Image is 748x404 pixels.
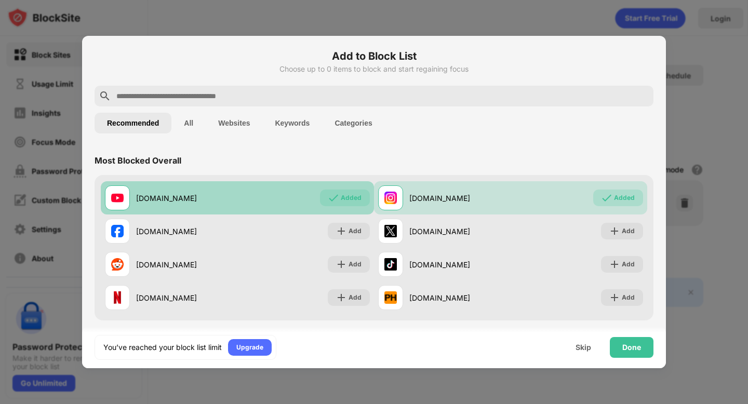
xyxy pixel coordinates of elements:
[99,90,111,102] img: search.svg
[136,226,237,237] div: [DOMAIN_NAME]
[349,226,362,236] div: Add
[409,193,511,204] div: [DOMAIN_NAME]
[384,291,397,304] img: favicons
[95,113,171,133] button: Recommended
[349,292,362,303] div: Add
[111,258,124,271] img: favicons
[171,113,206,133] button: All
[111,291,124,304] img: favicons
[622,292,635,303] div: Add
[384,225,397,237] img: favicons
[384,192,397,204] img: favicons
[95,48,653,64] h6: Add to Block List
[136,193,237,204] div: [DOMAIN_NAME]
[206,113,262,133] button: Websites
[95,65,653,73] div: Choose up to 0 items to block and start regaining focus
[322,113,384,133] button: Categories
[614,193,635,203] div: Added
[136,292,237,303] div: [DOMAIN_NAME]
[111,225,124,237] img: favicons
[409,226,511,237] div: [DOMAIN_NAME]
[622,343,641,352] div: Done
[409,292,511,303] div: [DOMAIN_NAME]
[349,259,362,270] div: Add
[103,342,222,353] div: You’ve reached your block list limit
[576,343,591,352] div: Skip
[341,193,362,203] div: Added
[111,192,124,204] img: favicons
[95,155,181,166] div: Most Blocked Overall
[622,226,635,236] div: Add
[622,259,635,270] div: Add
[236,342,263,353] div: Upgrade
[136,259,237,270] div: [DOMAIN_NAME]
[262,113,322,133] button: Keywords
[384,258,397,271] img: favicons
[409,259,511,270] div: [DOMAIN_NAME]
